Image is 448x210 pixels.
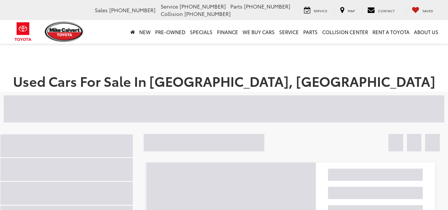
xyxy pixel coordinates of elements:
a: WE BUY CARS [240,20,277,44]
a: About Us [412,20,441,44]
span: Parts [230,3,243,10]
a: Finance [215,20,240,44]
span: Saved [422,8,433,13]
a: Home [128,20,137,44]
span: [PHONE_NUMBER] [244,3,290,10]
span: Service [161,3,178,10]
a: Parts [301,20,320,44]
a: Contact [362,6,400,14]
img: Mike Calvert Toyota [45,22,84,42]
a: Specials [188,20,215,44]
a: Map [334,6,360,14]
a: Service [298,6,333,14]
a: Collision Center [320,20,370,44]
span: Service [314,8,327,13]
span: [PHONE_NUMBER] [109,6,156,14]
span: Contact [378,8,395,13]
img: Toyota [9,20,37,44]
a: Pre-Owned [153,20,188,44]
a: Rent a Toyota [370,20,412,44]
span: Sales [95,6,108,14]
a: New [137,20,153,44]
span: Collision [161,10,183,17]
a: My Saved Vehicles [406,6,439,14]
span: [PHONE_NUMBER] [184,10,231,17]
span: Map [348,8,355,13]
a: Service [277,20,301,44]
span: [PHONE_NUMBER] [180,3,226,10]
